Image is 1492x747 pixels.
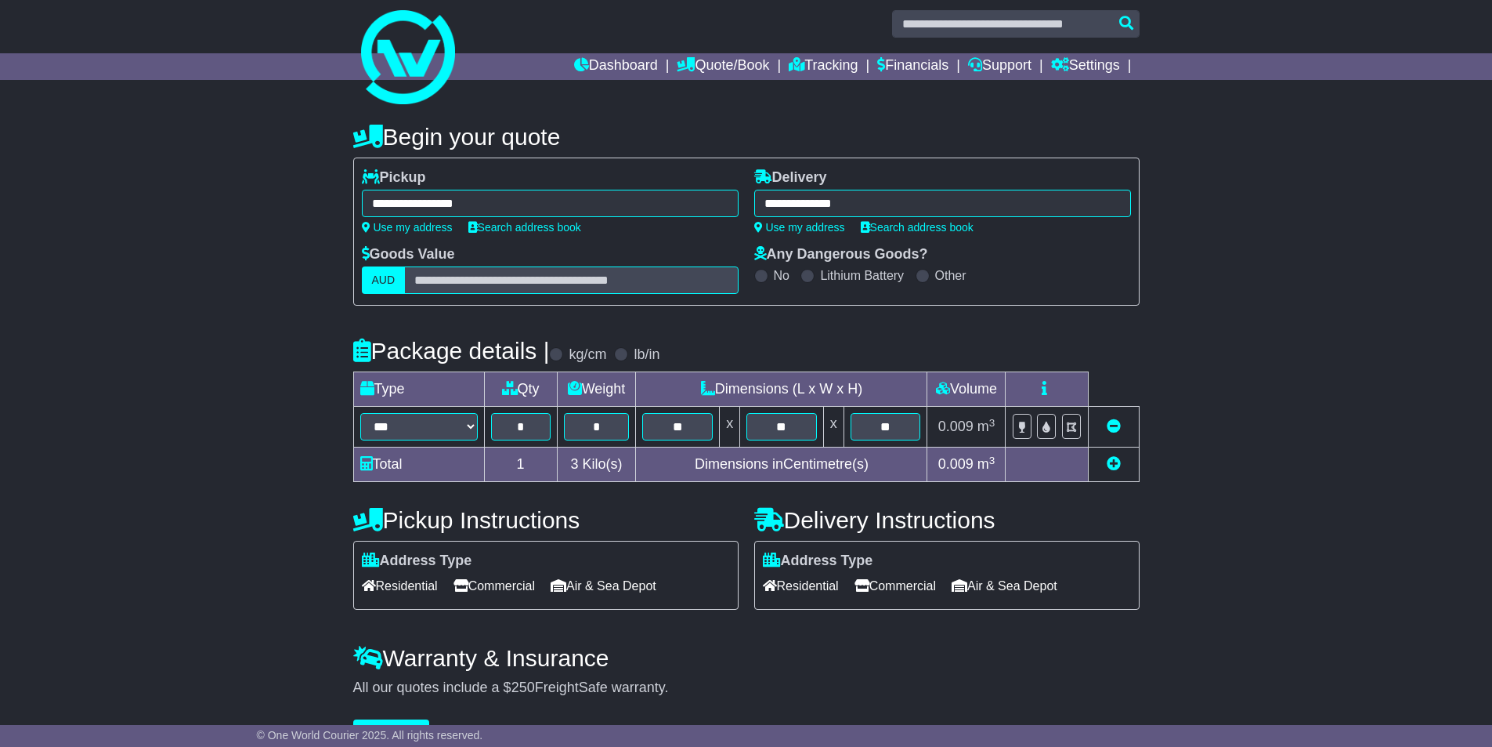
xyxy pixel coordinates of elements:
label: Delivery [754,169,827,187]
a: Use my address [362,221,453,234]
span: Commercial [453,574,535,598]
div: All our quotes include a $ FreightSafe warranty. [353,680,1140,697]
label: AUD [362,267,406,294]
label: Pickup [362,169,426,187]
h4: Delivery Instructions [754,507,1140,533]
a: Support [968,53,1031,80]
a: Remove this item [1107,419,1121,434]
a: Add new item [1107,456,1121,472]
td: Total [353,448,484,482]
label: Other [935,268,966,283]
td: Qty [484,372,557,407]
a: Use my address [754,221,845,234]
span: 250 [511,680,535,695]
td: x [720,407,740,448]
span: © One World Courier 2025. All rights reserved. [257,729,483,742]
h4: Warranty & Insurance [353,645,1140,671]
span: m [977,419,995,434]
span: Commercial [854,574,936,598]
label: Any Dangerous Goods? [754,246,928,263]
a: Tracking [789,53,858,80]
sup: 3 [989,455,995,466]
label: Address Type [763,553,873,570]
h4: Package details | [353,338,550,364]
h4: Pickup Instructions [353,507,739,533]
a: Financials [877,53,948,80]
label: kg/cm [569,346,606,364]
a: Search address book [861,221,974,234]
td: Kilo(s) [557,448,636,482]
td: Dimensions (L x W x H) [636,372,927,407]
label: Address Type [362,553,472,570]
label: lb/in [634,346,659,364]
label: Goods Value [362,246,455,263]
a: Search address book [468,221,581,234]
button: Get Quotes [353,720,430,747]
sup: 3 [989,417,995,429]
span: Residential [763,574,839,598]
span: Residential [362,574,438,598]
td: Volume [927,372,1006,407]
td: Type [353,372,484,407]
span: 3 [570,456,578,472]
a: Settings [1051,53,1120,80]
span: Air & Sea Depot [952,574,1057,598]
td: Weight [557,372,636,407]
td: x [823,407,844,448]
td: Dimensions in Centimetre(s) [636,448,927,482]
a: Dashboard [574,53,658,80]
h4: Begin your quote [353,124,1140,150]
span: m [977,456,995,472]
span: 0.009 [938,456,974,472]
span: 0.009 [938,419,974,434]
label: Lithium Battery [820,268,904,283]
span: Air & Sea Depot [551,574,656,598]
td: 1 [484,448,557,482]
a: Quote/Book [677,53,769,80]
label: No [774,268,789,283]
